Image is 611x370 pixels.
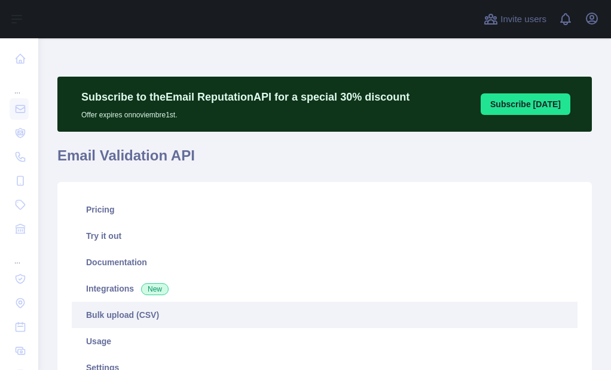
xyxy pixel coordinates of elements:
p: Offer expires on noviembre 1st. [81,105,410,120]
a: Pricing [72,196,578,223]
span: Invite users [500,13,546,26]
button: Subscribe [DATE] [481,93,570,115]
h1: Email Validation API [57,146,592,175]
button: Invite users [481,10,549,29]
a: Documentation [72,249,578,275]
a: Integrations New [72,275,578,302]
div: ... [10,72,29,96]
p: Subscribe to the Email Reputation API for a special 30 % discount [81,89,410,105]
span: New [141,283,169,295]
div: ... [10,242,29,266]
a: Usage [72,328,578,354]
a: Bulk upload (CSV) [72,302,578,328]
a: Try it out [72,223,578,249]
